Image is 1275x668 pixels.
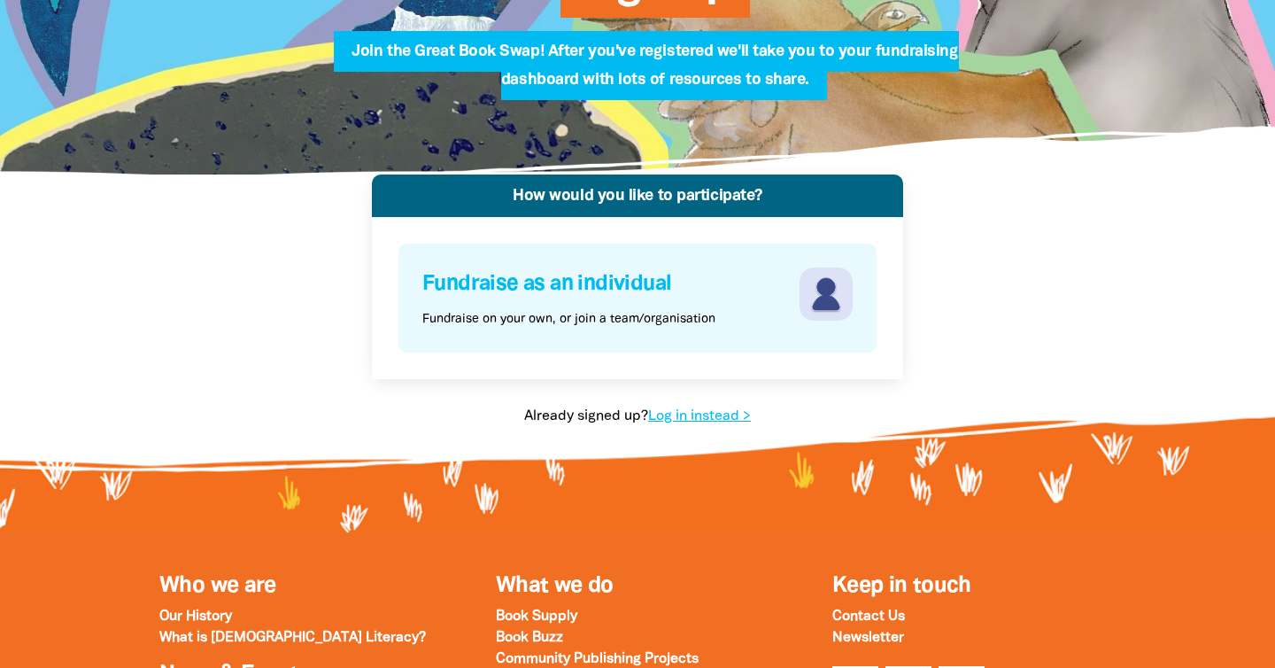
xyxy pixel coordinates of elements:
a: Book Supply [496,610,577,623]
a: Our History [159,610,232,623]
h4: Fundraise as an individual [422,268,795,301]
a: What is [DEMOGRAPHIC_DATA] Literacy? [159,632,426,644]
p: Fundraise on your own, or join a team/organisation [422,310,715,329]
p: Already signed up? [372,406,903,427]
a: What we do [496,576,614,596]
a: Book Buzz [496,632,563,644]
a: Log in instead > [648,410,751,423]
img: individuals-svg-4fa13e.svg [800,268,853,321]
a: Community Publishing Projects [496,653,699,665]
span: Join the Great Book Swap! After you've registered we'll take you to your fundraising dashboard wi... [352,44,958,100]
a: Newsletter [832,632,904,644]
span: Keep in touch [832,576,971,596]
h4: How would you like to participate? [381,188,894,204]
a: Contact Us [832,610,905,623]
a: Who we are [159,576,276,596]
